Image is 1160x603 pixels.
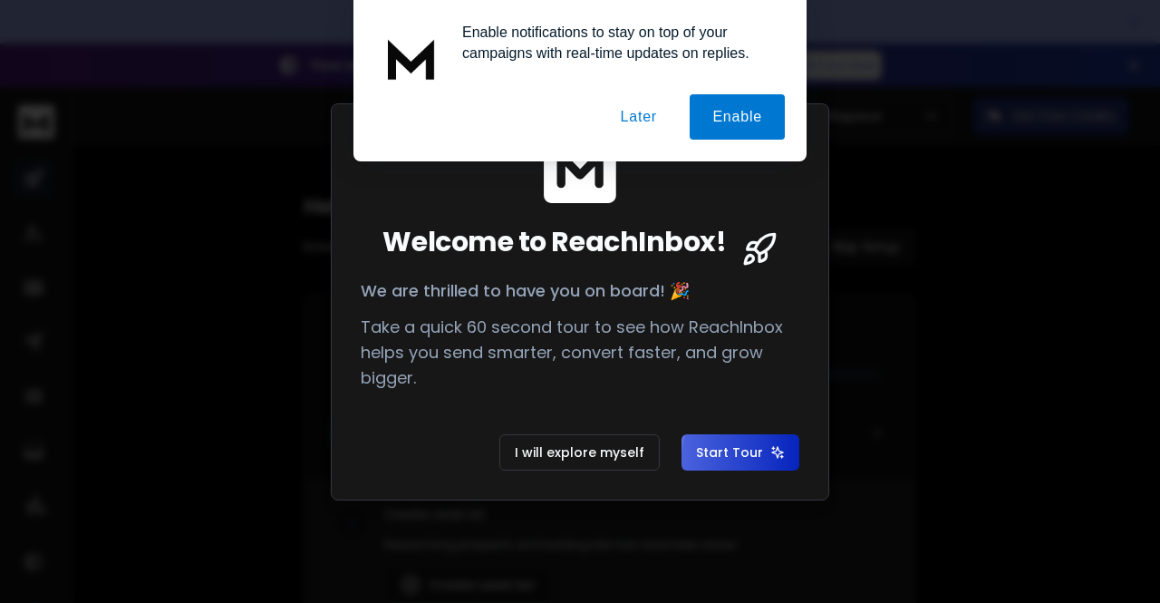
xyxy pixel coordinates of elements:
[361,315,799,391] p: Take a quick 60 second tour to see how ReachInbox helps you send smarter, convert faster, and gro...
[361,278,799,304] p: We are thrilled to have you on board! 🎉
[690,94,785,140] button: Enable
[681,434,799,471] button: Start Tour
[382,226,726,258] span: Welcome to ReachInbox!
[597,94,679,140] button: Later
[499,434,660,471] button: I will explore myself
[696,443,785,462] span: Start Tour
[375,22,448,94] img: notification icon
[448,22,785,63] div: Enable notifications to stay on top of your campaigns with real-time updates on replies.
